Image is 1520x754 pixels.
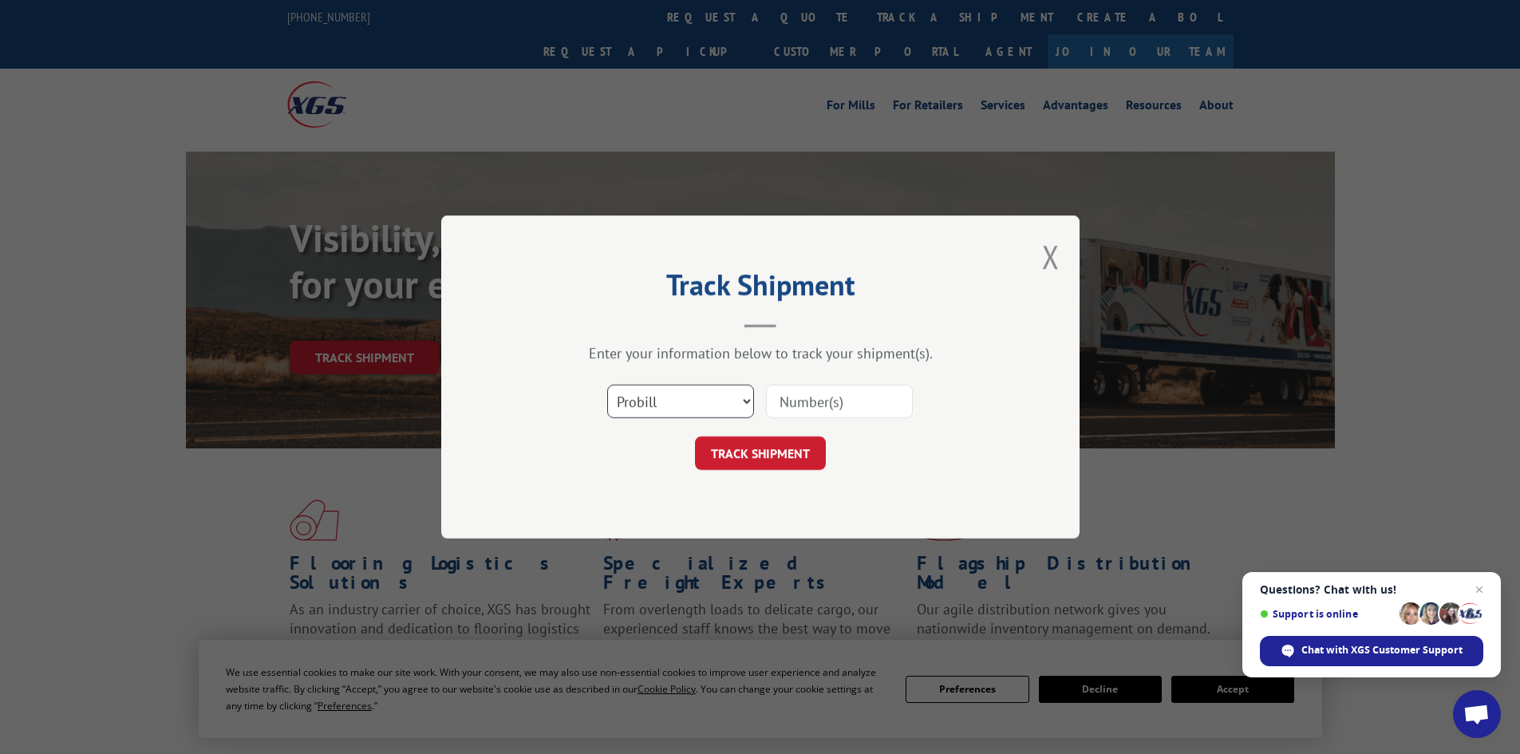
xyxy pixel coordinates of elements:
[1260,608,1394,620] span: Support is online
[766,385,913,418] input: Number(s)
[1042,235,1060,278] button: Close modal
[521,344,1000,362] div: Enter your information below to track your shipment(s).
[1260,636,1483,666] div: Chat with XGS Customer Support
[521,274,1000,304] h2: Track Shipment
[1260,583,1483,596] span: Questions? Chat with us!
[695,436,826,470] button: TRACK SHIPMENT
[1301,643,1463,657] span: Chat with XGS Customer Support
[1470,580,1489,599] span: Close chat
[1453,690,1501,738] div: Open chat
